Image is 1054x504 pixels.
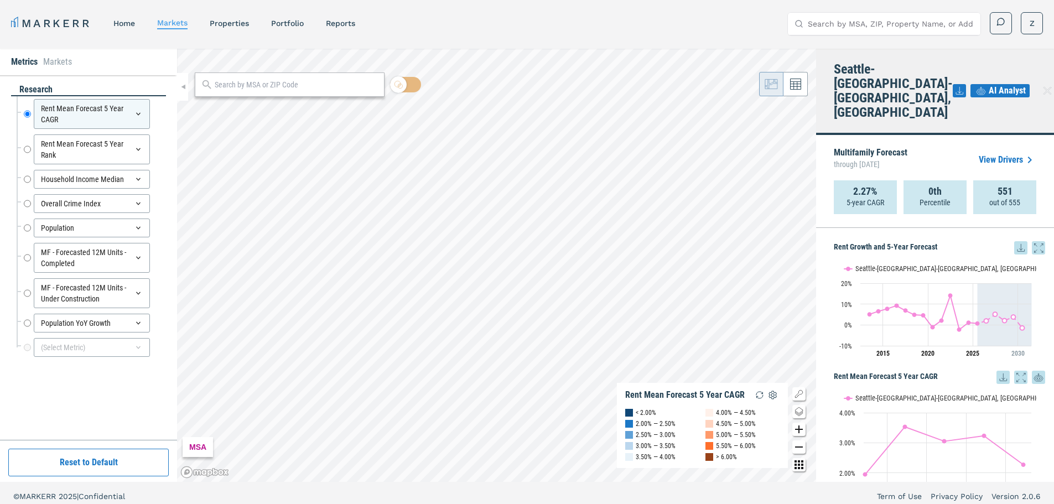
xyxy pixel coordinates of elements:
[1011,350,1025,357] tspan: 2030
[636,440,676,451] div: 3.00% — 3.50%
[841,280,852,288] text: 20%
[11,84,166,96] div: research
[863,472,868,476] path: Sunday, 14 Jun, 17:00, 1.95. Seattle-Tacoma-Bellevue, WA.
[180,466,229,479] a: Mapbox logo
[984,319,989,323] path: Sunday, 28 Jun, 17:00, 1.95. Seattle-Tacoma-Bellevue, WA.
[853,186,878,197] strong: 2.27%
[834,371,1045,384] h5: Rent Mean Forecast 5 Year CAGR
[1030,18,1035,29] span: Z
[841,301,852,309] text: 10%
[34,99,150,129] div: Rent Mean Forecast 5 Year CAGR
[766,388,780,402] img: Settings
[13,492,19,501] span: ©
[792,423,806,436] button: Zoom in map button
[326,19,355,28] a: reports
[876,350,890,357] tspan: 2015
[998,186,1013,197] strong: 551
[636,418,676,429] div: 2.00% — 2.50%
[34,243,150,273] div: MF - Forecasted 12M Units - Completed
[113,19,135,28] a: home
[834,157,907,172] span: through [DATE]
[215,79,378,91] input: Search by MSA or ZIP Code
[1021,463,1026,467] path: Friday, 14 Jun, 17:00, 2.27. Seattle-Tacoma-Bellevue, WA.
[34,219,150,237] div: Population
[876,309,881,313] path: Saturday, 28 Jun, 17:00, 6.55. Seattle-Tacoma-Bellevue, WA.
[34,170,150,189] div: Household Income Median
[716,407,756,418] div: 4.00% — 4.50%
[210,19,249,28] a: properties
[59,492,79,501] span: 2025 |
[868,312,872,316] path: Friday, 28 Jun, 17:00, 5.05. Seattle-Tacoma-Bellevue, WA.
[1021,12,1043,34] button: Z
[921,350,934,357] tspan: 2020
[839,342,852,350] text: -10%
[844,394,937,402] button: Show Seattle-Tacoma-Bellevue, WA
[839,409,855,417] text: 4.00%
[904,308,908,313] path: Wednesday, 28 Jun, 17:00, 6.91. Seattle-Tacoma-Bellevue, WA.
[834,241,1045,254] h5: Rent Growth and 5-Year Forecast
[34,338,150,357] div: (Select Metric)
[177,49,816,482] canvas: Map
[34,314,150,332] div: Population YoY Growth
[636,407,656,418] div: < 2.00%
[636,429,676,440] div: 2.50% — 3.00%
[716,440,756,451] div: 5.50% — 6.00%
[716,418,756,429] div: 4.50% — 5.00%
[157,18,188,27] a: markets
[984,312,1025,330] g: Seattle-Tacoma-Bellevue, WA, line 2 of 2 with 5 data points.
[792,458,806,471] button: Other options map button
[1011,315,1016,319] path: Thursday, 28 Jun, 17:00, 3.78. Seattle-Tacoma-Bellevue, WA.
[834,62,953,119] h4: Seattle-[GEOGRAPHIC_DATA]-[GEOGRAPHIC_DATA], [GEOGRAPHIC_DATA]
[970,84,1030,97] button: AI Analyst
[928,186,942,197] strong: 0th
[957,328,962,332] path: Wednesday, 28 Jun, 17:00, -2.25. Seattle-Tacoma-Bellevue, WA.
[989,84,1026,97] span: AI Analyst
[903,424,907,429] path: Monday, 14 Jun, 17:00, 3.53. Seattle-Tacoma-Bellevue, WA.
[921,313,926,318] path: Friday, 28 Jun, 17:00, 4.63. Seattle-Tacoma-Bellevue, WA.
[989,197,1020,208] p: out of 555
[1003,318,1007,323] path: Wednesday, 28 Jun, 17:00, 2.09. Seattle-Tacoma-Bellevue, WA.
[844,321,852,329] text: 0%
[1020,326,1025,330] path: Friday, 28 Jun, 17:00, -1.47. Seattle-Tacoma-Bellevue, WA.
[839,439,855,447] text: 3.00%
[716,451,737,463] div: > 6.00%
[991,491,1041,502] a: Version 2.0.6
[792,387,806,401] button: Show/Hide Legend Map Button
[34,134,150,164] div: Rent Mean Forecast 5 Year Rank
[79,492,125,501] span: Confidential
[716,429,756,440] div: 5.00% — 5.50%
[967,320,971,325] path: Friday, 28 Jun, 17:00, 1.09. Seattle-Tacoma-Bellevue, WA.
[753,388,766,402] img: Reload Legend
[43,55,72,69] li: Markets
[34,278,150,308] div: MF - Forecasted 12M Units - Under Construction
[948,293,953,298] path: Tuesday, 28 Jun, 17:00, 14.11. Seattle-Tacoma-Bellevue, WA.
[636,451,676,463] div: 3.50% — 4.00%
[966,350,979,357] tspan: 2025
[885,306,890,311] path: Sunday, 28 Jun, 17:00, 7.75. Seattle-Tacoma-Bellevue, WA.
[183,437,213,457] div: MSA
[834,254,1037,365] svg: Interactive chart
[839,470,855,477] text: 2.00%
[19,492,59,501] span: MARKERR
[931,491,983,502] a: Privacy Policy
[625,389,745,401] div: Rent Mean Forecast 5 Year CAGR
[271,19,304,28] a: Portfolio
[834,148,907,172] p: Multifamily Forecast
[11,15,91,31] a: MARKERR
[877,491,922,502] a: Term of Use
[979,153,1036,167] a: View Drivers
[34,194,150,213] div: Overall Crime Index
[920,197,951,208] p: Percentile
[982,434,986,438] path: Thursday, 14 Jun, 17:00, 3.23. Seattle-Tacoma-Bellevue, WA.
[844,264,937,273] button: Show Seattle-Tacoma-Bellevue, WA
[792,405,806,418] button: Change style map button
[792,440,806,454] button: Zoom out map button
[895,303,899,308] path: Tuesday, 28 Jun, 17:00, 9.24. Seattle-Tacoma-Bellevue, WA.
[847,197,884,208] p: 5-year CAGR
[808,13,974,35] input: Search by MSA, ZIP, Property Name, or Address
[8,449,169,476] button: Reset to Default
[942,439,947,443] path: Wednesday, 14 Jun, 17:00, 3.05. Seattle-Tacoma-Bellevue, WA.
[912,313,917,317] path: Thursday, 28 Jun, 17:00, 4.85. Seattle-Tacoma-Bellevue, WA.
[11,55,38,69] li: Metrics
[975,321,980,325] path: Saturday, 28 Jun, 17:00, 0.71. Seattle-Tacoma-Bellevue, WA.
